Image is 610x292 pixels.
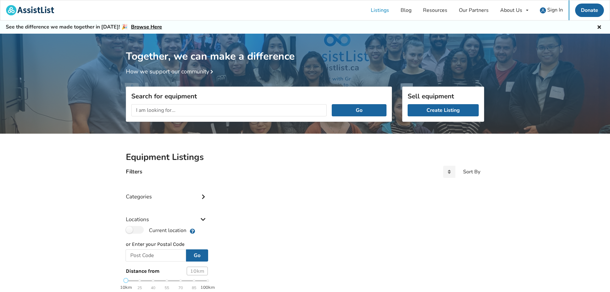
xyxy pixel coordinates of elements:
span: 85 [192,284,196,292]
a: Browse Here [131,23,162,30]
span: 40 [151,284,155,292]
span: 25 [137,284,142,292]
input: I am looking for... [131,104,327,116]
a: user icon Sign In [534,0,569,20]
strong: 100km [200,285,215,290]
span: 70 [178,284,183,292]
a: Our Partners [453,0,494,20]
strong: 10km [120,285,132,290]
p: or Enter your Postal Code [126,241,208,248]
div: About Us [500,8,522,13]
h3: Sell equipment [408,92,479,100]
h2: Equipment Listings [126,152,484,163]
div: 10 km [187,267,208,275]
a: Resources [417,0,453,20]
label: Current location [126,226,186,234]
h4: Filters [126,168,142,175]
span: 55 [165,284,169,292]
button: Go [186,249,208,262]
div: Locations [126,203,208,226]
input: Post Code [126,249,186,262]
a: Create Listing [408,104,479,116]
h3: Search for equipment [131,92,386,100]
img: user icon [540,7,546,13]
img: assistlist-logo [6,5,54,15]
a: Donate [575,4,604,17]
h5: See the difference we made together in [DATE]! 🎉 [6,24,162,30]
a: Listings [365,0,395,20]
h1: Together, we can make a difference [126,34,484,63]
a: Blog [395,0,417,20]
a: How we support our community [126,68,216,75]
button: Go [332,104,386,116]
div: Categories [126,180,208,203]
div: Sort By [463,169,480,174]
span: Sign In [547,6,563,13]
span: Distance from [126,268,159,274]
